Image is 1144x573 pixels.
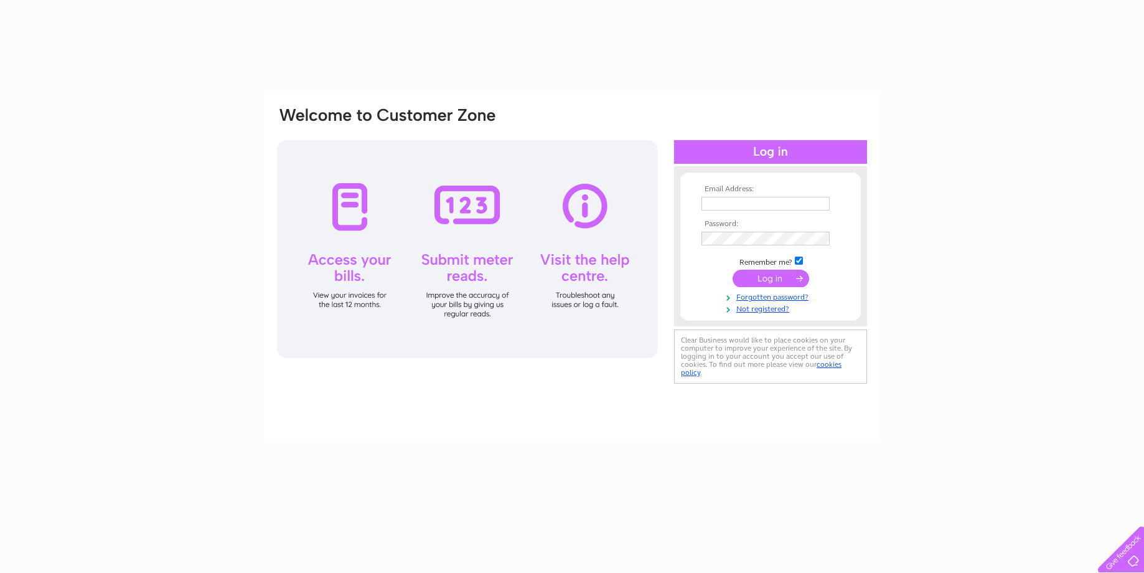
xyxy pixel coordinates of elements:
th: Password: [698,220,843,229]
a: Forgotten password? [701,290,843,302]
div: Clear Business would like to place cookies on your computer to improve your experience of the sit... [674,329,867,384]
input: Submit [733,270,809,287]
a: cookies policy [681,360,842,377]
th: Email Address: [698,185,843,194]
a: Not registered? [701,302,843,314]
td: Remember me? [698,255,843,267]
